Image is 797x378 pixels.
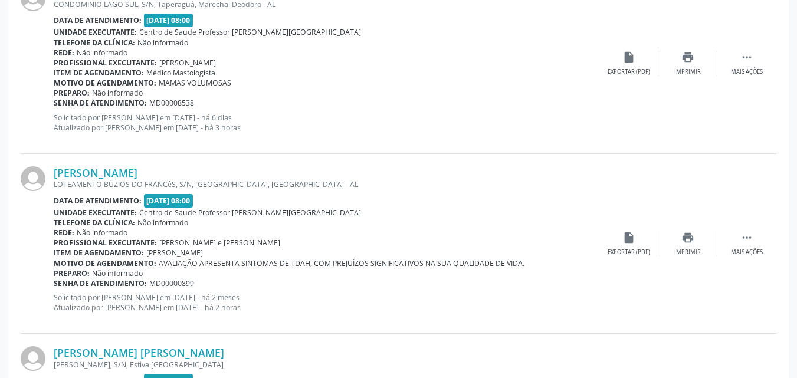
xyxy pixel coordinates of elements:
a: [PERSON_NAME] [54,166,137,179]
i: insert_drive_file [622,231,635,244]
b: Senha de atendimento: [54,278,147,288]
b: Profissional executante: [54,238,157,248]
span: [DATE] 08:00 [144,14,193,27]
span: Não informado [137,38,188,48]
div: LOTEAMENTO BÚZIOS DO FRANCêS, S/N, [GEOGRAPHIC_DATA], [GEOGRAPHIC_DATA] - AL [54,179,599,189]
div: Imprimir [674,68,701,76]
b: Motivo de agendamento: [54,258,156,268]
span: Não informado [77,48,127,58]
b: Data de atendimento: [54,15,142,25]
span: Médico Mastologista [146,68,215,78]
span: MD00000899 [149,278,194,288]
span: Centro de Saude Professor [PERSON_NAME][GEOGRAPHIC_DATA] [139,27,361,37]
span: Não informado [77,228,127,238]
b: Unidade executante: [54,27,137,37]
a: [PERSON_NAME] [PERSON_NAME] [54,346,224,359]
b: Telefone da clínica: [54,218,135,228]
div: Mais ações [731,248,763,257]
i: print [681,231,694,244]
span: Não informado [92,88,143,98]
div: Exportar (PDF) [608,68,650,76]
i:  [740,231,753,244]
b: Telefone da clínica: [54,38,135,48]
span: Não informado [137,218,188,228]
b: Item de agendamento: [54,68,144,78]
div: Imprimir [674,248,701,257]
b: Rede: [54,48,74,58]
span: Não informado [92,268,143,278]
b: Preparo: [54,88,90,98]
b: Rede: [54,228,74,238]
b: Profissional executante: [54,58,157,68]
div: Mais ações [731,68,763,76]
i:  [740,51,753,64]
b: Data de atendimento: [54,196,142,206]
span: AVALIAÇÃO APRESENTA SINTOMAS DE TDAH, COM PREJUÍZOS SIGNIFICATIVOS NA SUA QUALIDADE DE VIDA. [159,258,524,268]
i: insert_drive_file [622,51,635,64]
div: Exportar (PDF) [608,248,650,257]
span: [PERSON_NAME] e [PERSON_NAME] [159,238,280,248]
p: Solicitado por [PERSON_NAME] em [DATE] - há 2 meses Atualizado por [PERSON_NAME] em [DATE] - há 2... [54,292,599,313]
span: [PERSON_NAME] [146,248,203,258]
b: Senha de atendimento: [54,98,147,108]
span: Centro de Saude Professor [PERSON_NAME][GEOGRAPHIC_DATA] [139,208,361,218]
div: [PERSON_NAME], S/N, Estiva [GEOGRAPHIC_DATA] [54,360,599,370]
span: MD00008538 [149,98,194,108]
span: MAMAS VOLUMOSAS [159,78,231,88]
b: Item de agendamento: [54,248,144,258]
i: print [681,51,694,64]
b: Motivo de agendamento: [54,78,156,88]
p: Solicitado por [PERSON_NAME] em [DATE] - há 6 dias Atualizado por [PERSON_NAME] em [DATE] - há 3 ... [54,113,599,133]
b: Unidade executante: [54,208,137,218]
span: [PERSON_NAME] [159,58,216,68]
span: [DATE] 08:00 [144,194,193,208]
b: Preparo: [54,268,90,278]
img: img [21,166,45,191]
